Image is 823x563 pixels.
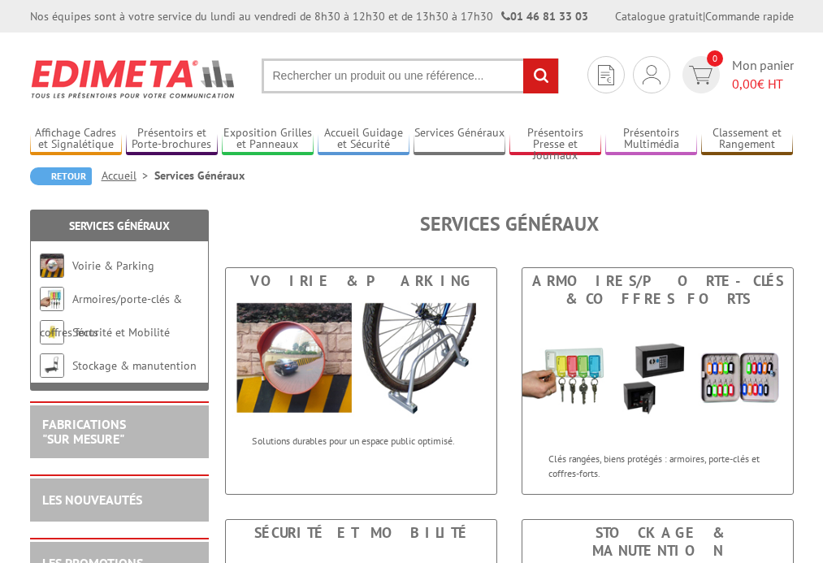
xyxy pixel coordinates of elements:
[30,49,237,109] img: Edimeta
[222,126,314,153] a: Exposition Grilles et Panneaux
[40,253,64,278] img: Voirie & Parking
[154,167,245,184] li: Services Généraux
[230,272,492,290] div: Voirie & Parking
[102,168,154,183] a: Accueil
[701,126,793,153] a: Classement et Rangement
[226,294,496,426] img: Voirie & Parking
[72,258,154,273] a: Voirie & Parking
[615,8,794,24] div: |
[40,353,64,378] img: Stockage & manutention
[42,492,142,508] a: LES NOUVEAUTÉS
[72,325,170,340] a: Sécurité et Mobilité
[501,9,588,24] strong: 01 46 81 33 03
[252,434,492,448] p: Solutions durables pour un espace public optimisé.
[689,66,713,84] img: devis rapide
[526,524,789,560] div: Stockage & manutention
[40,292,182,340] a: Armoires/porte-clés & coffres forts
[262,58,559,93] input: Rechercher un produit ou une référence...
[732,56,794,93] span: Mon panier
[318,126,409,153] a: Accueil Guidage et Sécurité
[548,452,788,479] p: Clés rangées, biens protégés : armoires, porte-clés et coffres-forts.
[522,267,794,495] a: Armoires/porte-clés & coffres forts Armoires/porte-clés & coffres forts Clés rangées, biens proté...
[225,214,794,235] h1: Services Généraux
[598,65,614,85] img: devis rapide
[42,416,126,447] a: FABRICATIONS"Sur Mesure"
[225,267,497,495] a: Voirie & Parking Voirie & Parking Solutions durables pour un espace public optimisé.
[30,126,122,153] a: Affichage Cadres et Signalétique
[705,9,794,24] a: Commande rapide
[707,50,723,67] span: 0
[615,9,703,24] a: Catalogue gratuit
[678,56,794,93] a: devis rapide 0 Mon panier 0,00€ HT
[69,219,170,233] a: Services Généraux
[643,65,661,84] img: devis rapide
[509,126,601,153] a: Présentoirs Presse et Journaux
[732,75,794,93] span: € HT
[126,126,218,153] a: Présentoirs et Porte-brochures
[732,76,757,92] span: 0,00
[230,524,492,542] div: Sécurité et Mobilité
[30,167,92,185] a: Retour
[30,8,588,24] div: Nos équipes sont à votre service du lundi au vendredi de 8h30 à 12h30 et de 13h30 à 17h30
[414,126,505,153] a: Services Généraux
[526,272,789,308] div: Armoires/porte-clés & coffres forts
[522,312,793,444] img: Armoires/porte-clés & coffres forts
[523,58,558,93] input: rechercher
[40,287,64,311] img: Armoires/porte-clés & coffres forts
[72,358,197,373] a: Stockage & manutention
[605,126,697,153] a: Présentoirs Multimédia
